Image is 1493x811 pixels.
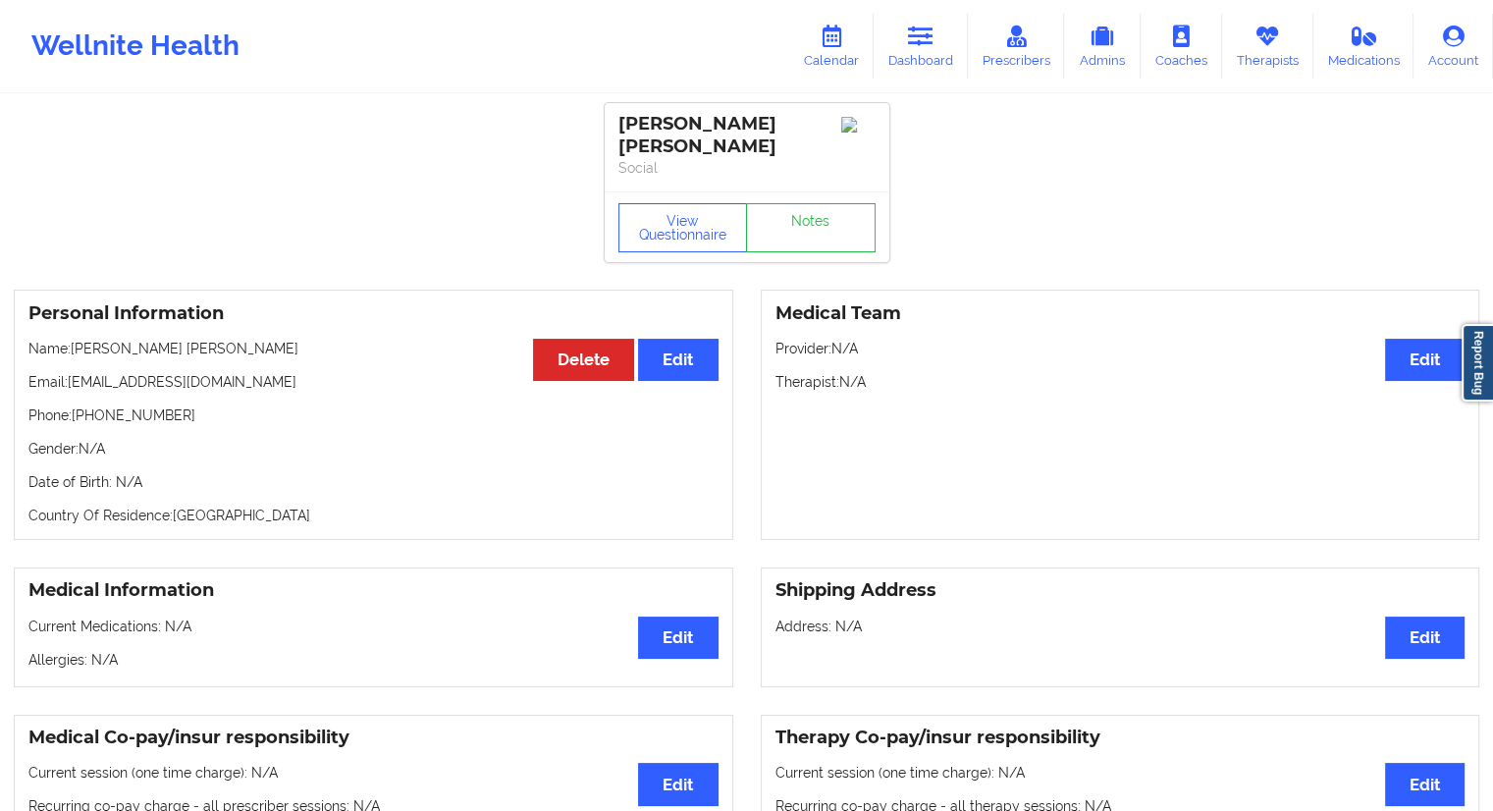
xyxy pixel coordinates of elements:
[638,763,718,805] button: Edit
[28,339,719,358] p: Name: [PERSON_NAME] [PERSON_NAME]
[789,14,874,79] a: Calendar
[1462,324,1493,402] a: Report Bug
[968,14,1065,79] a: Prescribers
[775,617,1466,636] p: Address: N/A
[775,579,1466,602] h3: Shipping Address
[1413,14,1493,79] a: Account
[638,339,718,381] button: Edit
[775,372,1466,392] p: Therapist: N/A
[28,439,719,459] p: Gender: N/A
[28,506,719,525] p: Country Of Residence: [GEOGRAPHIC_DATA]
[28,302,719,325] h3: Personal Information
[28,650,719,670] p: Allergies: N/A
[638,617,718,659] button: Edit
[1385,617,1465,659] button: Edit
[874,14,968,79] a: Dashboard
[1385,763,1465,805] button: Edit
[533,339,634,381] button: Delete
[1064,14,1141,79] a: Admins
[775,727,1466,749] h3: Therapy Co-pay/insur responsibility
[775,302,1466,325] h3: Medical Team
[28,727,719,749] h3: Medical Co-pay/insur responsibility
[1222,14,1313,79] a: Therapists
[28,579,719,602] h3: Medical Information
[28,617,719,636] p: Current Medications: N/A
[841,117,876,133] img: Image%2Fplaceholer-image.png
[1385,339,1465,381] button: Edit
[618,158,876,178] p: Social
[28,405,719,425] p: Phone: [PHONE_NUMBER]
[28,472,719,492] p: Date of Birth: N/A
[1141,14,1222,79] a: Coaches
[775,339,1466,358] p: Provider: N/A
[1313,14,1414,79] a: Medications
[746,203,876,252] a: Notes
[618,203,748,252] button: View Questionnaire
[775,763,1466,783] p: Current session (one time charge): N/A
[28,763,719,783] p: Current session (one time charge): N/A
[28,372,719,392] p: Email: [EMAIL_ADDRESS][DOMAIN_NAME]
[618,113,876,158] div: [PERSON_NAME] [PERSON_NAME]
